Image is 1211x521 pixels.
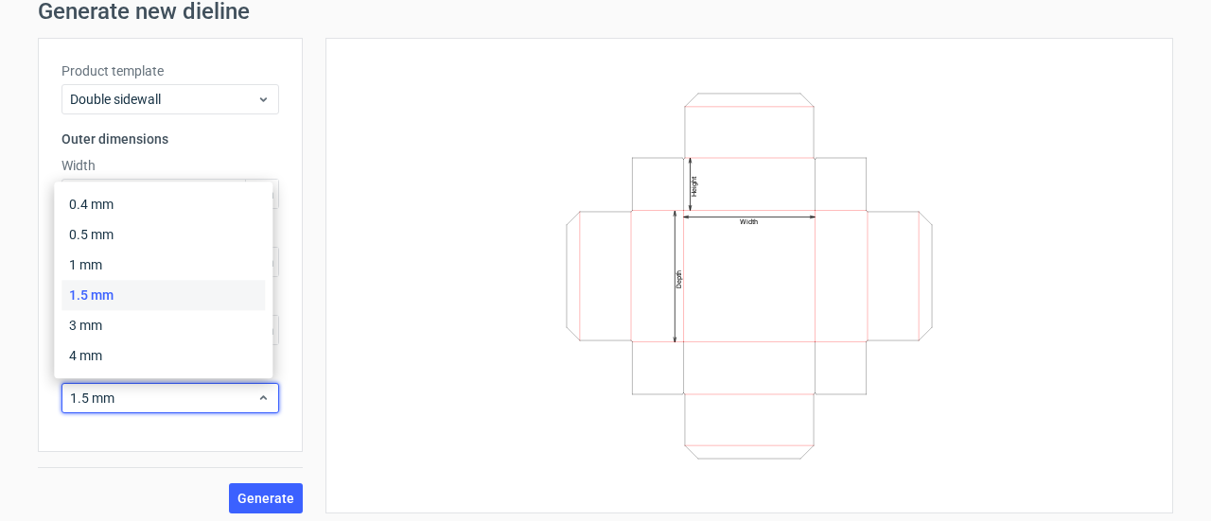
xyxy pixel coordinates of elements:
[690,176,698,197] text: Height
[70,389,256,408] span: 1.5 mm
[61,156,279,175] label: Width
[70,90,256,109] span: Double sidewall
[61,340,265,371] div: 4 mm
[61,310,265,340] div: 3 mm
[237,492,294,505] span: Generate
[229,483,303,513] button: Generate
[675,269,683,287] text: Depth
[61,219,265,250] div: 0.5 mm
[61,250,265,280] div: 1 mm
[245,180,278,208] span: mm
[61,130,279,148] h3: Outer dimensions
[61,61,279,80] label: Product template
[61,189,265,219] div: 0.4 mm
[61,280,265,310] div: 1.5 mm
[740,217,758,226] text: Width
